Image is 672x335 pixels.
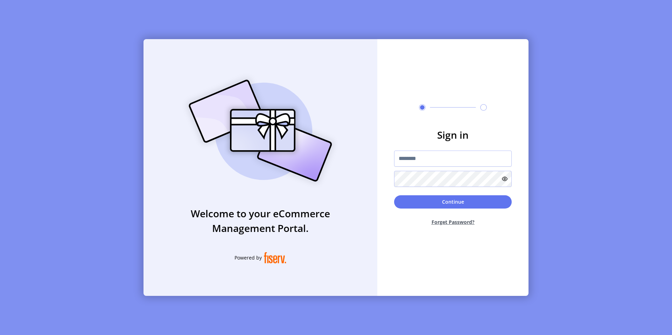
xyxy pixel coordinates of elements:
img: card_Illustration.svg [178,72,343,189]
h3: Sign in [394,128,512,142]
span: Powered by [234,254,262,261]
h3: Welcome to your eCommerce Management Portal. [143,206,377,235]
button: Continue [394,195,512,209]
button: Forget Password? [394,213,512,231]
